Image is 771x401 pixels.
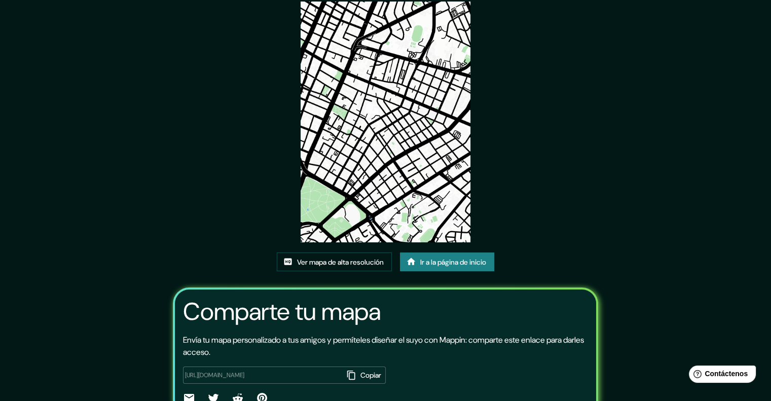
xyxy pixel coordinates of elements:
button: Copiar [344,367,386,384]
font: Ver mapa de alta resolución [297,258,384,267]
font: Envía tu mapa personalizado a tus amigos y permíteles diseñar el suyo con Mappin: comparte este e... [183,335,584,357]
img: created-map [301,2,471,242]
a: Ir a la página de inicio [400,252,494,272]
a: Ver mapa de alta resolución [277,252,392,272]
font: Ir a la página de inicio [420,258,486,267]
iframe: Lanzador de widgets de ayuda [681,361,760,390]
font: Comparte tu mapa [183,296,381,327]
font: Copiar [360,371,381,380]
